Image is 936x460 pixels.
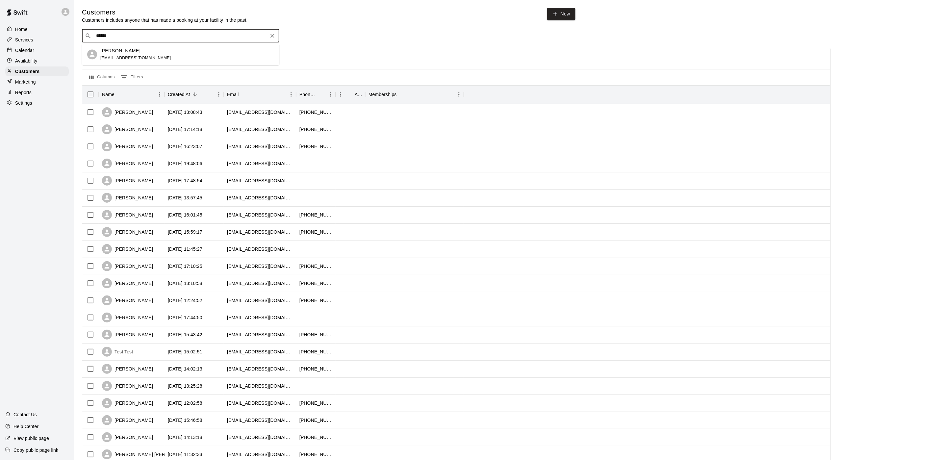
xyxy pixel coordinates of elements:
[368,85,397,104] div: Memberships
[299,126,332,133] div: +16315765018
[168,434,202,441] div: 2025-08-04 14:13:18
[102,227,153,237] div: [PERSON_NAME]
[164,85,224,104] div: Created At
[227,400,293,406] div: twoods43@yahoo.com
[102,295,153,305] div: [PERSON_NAME]
[100,47,140,54] p: [PERSON_NAME]
[299,109,332,115] div: +16318853060
[227,246,293,252] div: marco830@msn.com
[227,229,293,235] div: dmaccardi@gmail.com
[345,90,355,99] button: Sort
[286,89,296,99] button: Menu
[168,160,202,167] div: 2025-08-12 19:48:06
[268,31,277,40] button: Clear
[119,72,145,83] button: Show filters
[168,297,202,304] div: 2025-08-08 12:24:52
[227,194,293,201] div: evie049@yahoo.com
[227,348,293,355] div: swaggyg2929@gmail.com
[5,45,69,55] a: Calendar
[100,56,171,60] span: [EMAIL_ADDRESS][DOMAIN_NAME]
[227,177,293,184] div: xjroyalex@hotmail.com
[355,85,362,104] div: Age
[88,72,116,83] button: Select columns
[15,58,38,64] p: Availability
[102,313,153,322] div: [PERSON_NAME]
[227,331,293,338] div: bzholispichealth@gmail.com
[239,90,248,99] button: Sort
[102,159,153,168] div: [PERSON_NAME]
[5,98,69,108] a: Settings
[15,89,32,96] p: Reports
[102,244,153,254] div: [PERSON_NAME]
[5,35,69,45] div: Services
[227,297,293,304] div: mcoticchio1@gmail.com
[299,434,332,441] div: +16314876345
[168,109,202,115] div: 2025-08-14 13:08:43
[5,88,69,97] div: Reports
[168,126,202,133] div: 2025-08-13 17:14:18
[299,400,332,406] div: +15163121163
[13,447,58,453] p: Copy public page link
[326,89,336,99] button: Menu
[296,85,336,104] div: Phone Number
[299,297,332,304] div: +13476132265
[227,383,293,389] div: tjvonfricken@gmail.com
[227,314,293,321] div: tellymontalvo@yahoo.com
[214,89,224,99] button: Menu
[227,366,293,372] div: craiglib1@gmail.com
[190,90,199,99] button: Sort
[168,400,202,406] div: 2025-08-05 12:02:58
[299,366,332,372] div: +14157405103
[227,160,293,167] div: esaintjean11@gmail.com
[227,280,293,287] div: bar1674@aol.com
[454,89,464,99] button: Menu
[5,66,69,76] a: Customers
[15,68,39,75] p: Customers
[168,417,202,423] div: 2025-08-04 15:46:58
[168,451,202,458] div: 2025-08-03 11:32:33
[102,141,153,151] div: [PERSON_NAME]
[168,194,202,201] div: 2025-08-12 13:57:45
[5,56,69,66] a: Availability
[168,229,202,235] div: 2025-08-11 15:59:17
[102,364,153,374] div: [PERSON_NAME]
[5,24,69,34] a: Home
[82,29,279,42] div: Search customers by name or email
[227,417,293,423] div: jfusaro96@gmail.com
[168,177,202,184] div: 2025-08-12 17:48:54
[168,331,202,338] div: 2025-08-07 15:43:42
[102,330,153,340] div: [PERSON_NAME]
[336,89,345,99] button: Menu
[227,212,293,218] div: mshapskinsky@yahoo.com
[102,210,153,220] div: [PERSON_NAME]
[102,278,153,288] div: [PERSON_NAME]
[168,348,202,355] div: 2025-08-06 15:02:51
[87,50,97,60] div: Trisha Macaluso
[299,348,332,355] div: +16313321892
[299,229,332,235] div: +15165671623
[168,366,202,372] div: 2025-08-05 14:02:13
[82,8,248,17] h5: Customers
[227,451,293,458] div: maggiecarchman@yahoo.com
[15,79,36,85] p: Marketing
[365,85,464,104] div: Memberships
[102,449,193,459] div: [PERSON_NAME] [PERSON_NAME]
[15,100,32,106] p: Settings
[82,17,248,23] p: Customers includes anyone that has made a booking at your facility in the past.
[168,85,190,104] div: Created At
[299,212,332,218] div: +15708070329
[15,37,33,43] p: Services
[168,246,202,252] div: 2025-08-10 11:45:27
[299,417,332,423] div: +16316972902
[99,85,164,104] div: Name
[102,347,133,357] div: Test Test
[102,261,153,271] div: [PERSON_NAME]
[227,143,293,150] div: citistesm638@gmail.com
[15,26,28,33] p: Home
[5,77,69,87] a: Marketing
